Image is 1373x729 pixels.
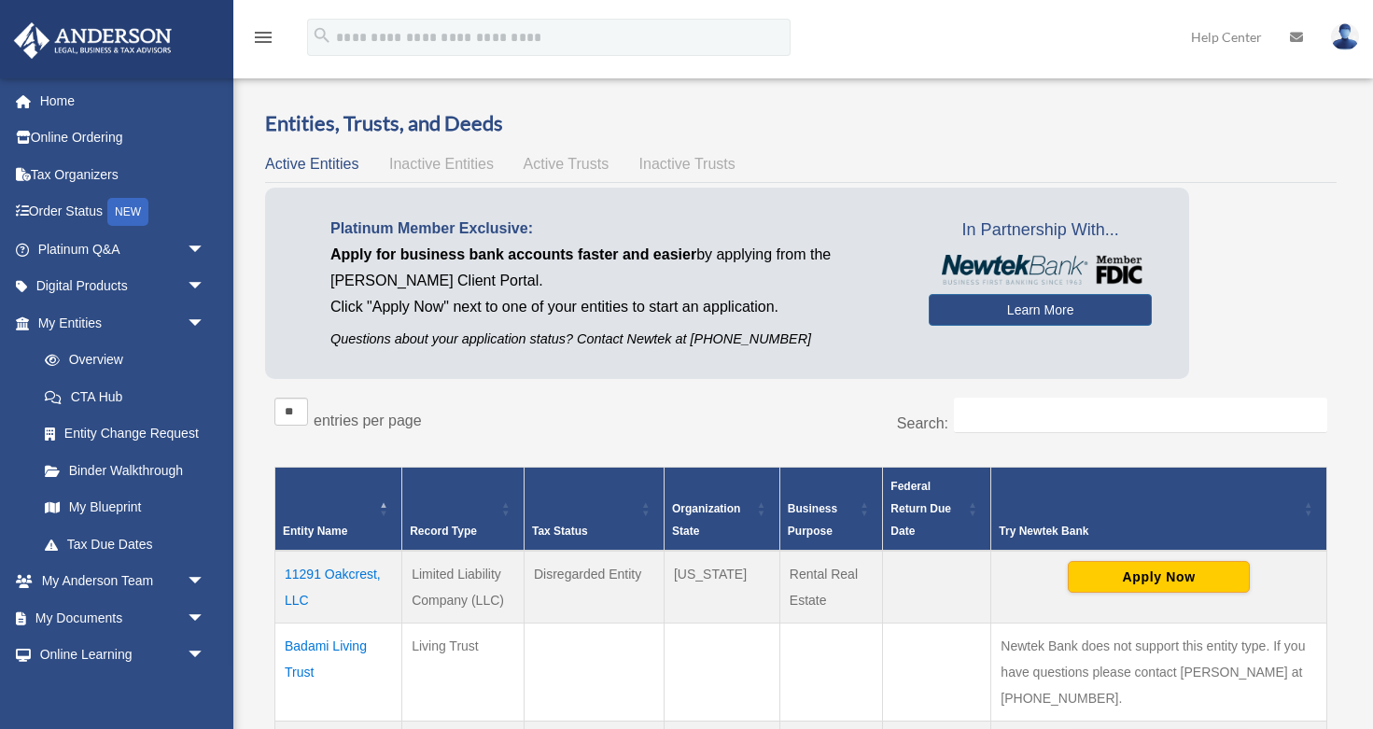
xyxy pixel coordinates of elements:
span: arrow_drop_down [187,268,224,306]
span: Active Entities [265,156,358,172]
label: entries per page [314,413,422,428]
a: My Blueprint [26,489,224,526]
span: Tax Status [532,525,588,538]
th: Tax Status: Activate to sort [524,467,664,551]
div: NEW [107,198,148,226]
span: Apply for business bank accounts faster and easier [330,246,696,262]
span: Record Type [410,525,477,538]
a: Digital Productsarrow_drop_down [13,268,233,305]
a: Tax Due Dates [26,526,224,563]
span: Organization State [672,502,740,538]
span: arrow_drop_down [187,599,224,638]
span: Federal Return Due Date [890,480,951,538]
a: Tax Organizers [13,156,233,193]
a: Online Ordering [13,119,233,157]
th: Try Newtek Bank : Activate to sort [991,467,1327,551]
a: My Anderson Teamarrow_drop_down [13,563,233,600]
p: Platinum Member Exclusive: [330,216,901,242]
td: Rental Real Estate [779,551,882,624]
a: My Documentsarrow_drop_down [13,599,233,637]
span: Entity Name [283,525,347,538]
span: In Partnership With... [929,216,1152,245]
label: Search: [897,415,948,431]
th: Business Purpose: Activate to sort [779,467,882,551]
img: NewtekBankLogoSM.png [938,255,1142,285]
td: 11291 Oakcrest, LLC [275,551,402,624]
td: Disregarded Entity [524,551,664,624]
a: Home [13,82,233,119]
h3: Entities, Trusts, and Deeds [265,109,1337,138]
a: Entity Change Request [26,415,224,453]
a: CTA Hub [26,378,224,415]
img: Anderson Advisors Platinum Portal [8,22,177,59]
span: Business Purpose [788,502,837,538]
a: Platinum Q&Aarrow_drop_down [13,231,233,268]
span: Inactive Trusts [639,156,736,172]
img: User Pic [1331,23,1359,50]
td: Badami Living Trust [275,623,402,721]
td: [US_STATE] [664,551,779,624]
th: Entity Name: Activate to invert sorting [275,467,402,551]
a: Binder Walkthrough [26,452,224,489]
span: Inactive Entities [389,156,494,172]
a: Overview [26,342,215,379]
a: menu [252,33,274,49]
span: arrow_drop_down [187,563,224,601]
th: Federal Return Due Date: Activate to sort [883,467,991,551]
p: Questions about your application status? Contact Newtek at [PHONE_NUMBER] [330,328,901,351]
button: Apply Now [1068,561,1250,593]
td: Limited Liability Company (LLC) [402,551,525,624]
div: Try Newtek Bank [999,520,1298,542]
span: Active Trusts [524,156,609,172]
td: Living Trust [402,623,525,721]
span: arrow_drop_down [187,304,224,343]
i: search [312,25,332,46]
th: Organization State: Activate to sort [664,467,779,551]
span: arrow_drop_down [187,231,224,269]
p: by applying from the [PERSON_NAME] Client Portal. [330,242,901,294]
a: Online Learningarrow_drop_down [13,637,233,674]
th: Record Type: Activate to sort [402,467,525,551]
i: menu [252,26,274,49]
a: My Entitiesarrow_drop_down [13,304,224,342]
a: Learn More [929,294,1152,326]
td: Newtek Bank does not support this entity type. If you have questions please contact [PERSON_NAME]... [991,623,1327,721]
span: arrow_drop_down [187,637,224,675]
a: Order StatusNEW [13,193,233,231]
p: Click "Apply Now" next to one of your entities to start an application. [330,294,901,320]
